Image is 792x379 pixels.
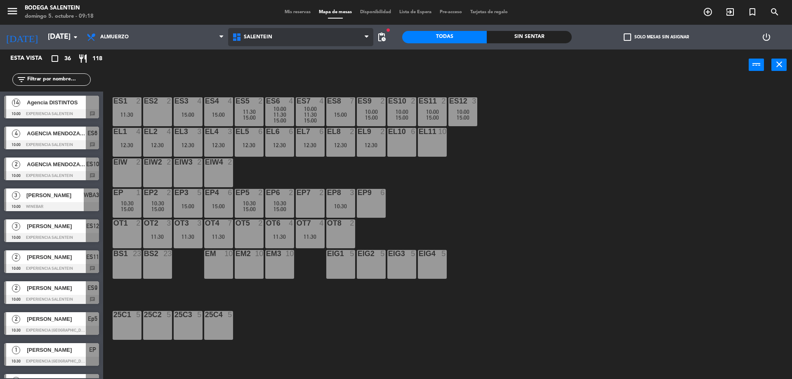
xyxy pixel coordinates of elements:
span: 10:30 [151,200,164,207]
span: [PERSON_NAME] [27,284,86,292]
span: Salentein [244,34,272,40]
div: OT3 [174,219,175,227]
span: check_box_outline_blank [624,33,631,41]
div: 12:30 [113,142,141,148]
div: 2 [350,219,355,227]
div: 3 [197,128,202,135]
span: 11:30 [273,111,286,118]
span: 2 [12,315,20,323]
span: ES11 [86,252,99,262]
span: 15:00 [121,206,134,212]
div: 12:30 [143,142,172,148]
span: 10:00 [304,106,317,112]
div: 2 [441,97,446,105]
div: 12:30 [357,142,386,148]
span: 15:00 [273,117,286,124]
span: 11:30 [243,108,256,115]
div: ES10 [388,97,389,105]
span: 15:00 [273,206,286,212]
div: 6 [258,128,263,135]
div: 12:30 [326,142,355,148]
div: domingo 5. octubre - 09:18 [25,12,94,21]
div: 4 [319,219,324,227]
span: 11:30 [304,111,317,118]
span: Pre-acceso [436,10,466,14]
div: 5 [197,311,202,318]
div: 2 [258,219,263,227]
div: 15:00 [204,203,233,209]
span: 10:00 [426,108,439,115]
div: 2 [197,158,202,166]
span: 10:00 [273,106,286,112]
span: AGENCIA MENDOZA WINE CAMP [27,160,86,169]
span: 2 [12,284,20,292]
span: 10:30 [243,200,256,207]
span: ES6 [87,128,97,138]
button: close [771,59,787,71]
div: EL1 [113,128,114,135]
span: [PERSON_NAME] [27,222,86,231]
div: 25C1 [113,311,114,318]
span: 15:00 [243,206,256,212]
div: 15:00 [174,112,203,118]
input: Filtrar por nombre... [26,75,90,84]
div: EP3 [174,189,175,196]
span: 3 [12,191,20,200]
button: menu [6,5,19,20]
div: OT1 [113,219,114,227]
i: restaurant [78,54,88,64]
div: ES12 [449,97,450,105]
span: AGENCIA MENDOZA HOLIDAYS [27,129,86,138]
div: Esta vista [4,54,59,64]
div: 4 [289,219,294,227]
span: Almuerzo [100,34,129,40]
div: 2 [411,97,416,105]
div: EIW3 [174,158,175,166]
div: 11:30 [204,234,233,240]
span: ES10 [86,159,99,169]
div: 6 [289,128,294,135]
span: 10:30 [273,200,286,207]
div: 15:00 [174,203,203,209]
span: Agencia DISTINTOS [27,98,86,107]
div: 11:30 [143,234,172,240]
span: 36 [64,54,71,64]
div: 5 [228,311,233,318]
div: 2 [380,97,385,105]
div: 5 [350,250,355,257]
span: 10:00 [365,108,378,115]
span: WBA3 [84,190,99,200]
span: ES9 [87,283,97,293]
i: close [774,59,784,69]
span: 15:00 [151,206,164,212]
div: ES1 [113,97,114,105]
span: 2 [12,160,20,169]
div: 3 [228,128,233,135]
div: 23 [133,250,141,257]
div: 6 [380,189,385,196]
div: 10 [285,250,294,257]
div: 4 [197,97,202,105]
div: 2 [350,128,355,135]
span: 4 [12,129,20,138]
div: 12:30 [265,142,294,148]
div: 4 [319,97,324,105]
span: pending_actions [377,32,387,42]
div: Bodega Salentein [25,4,94,12]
